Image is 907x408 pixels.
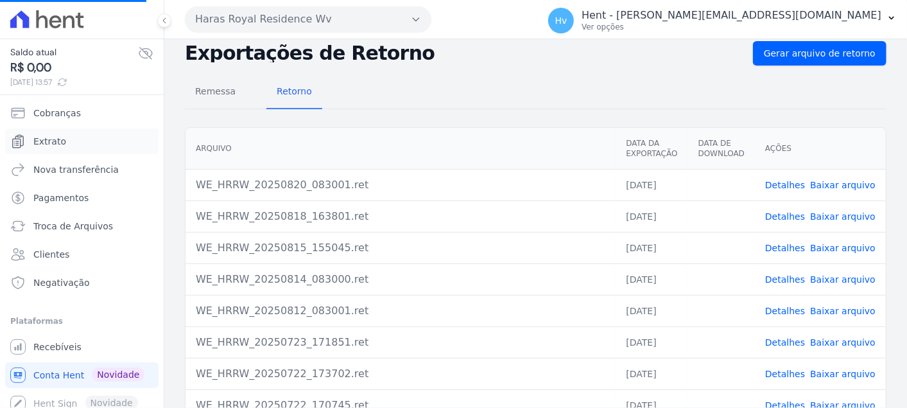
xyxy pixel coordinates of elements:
[33,341,82,353] span: Recebíveis
[33,163,119,176] span: Nova transferência
[582,9,881,22] p: Hent - [PERSON_NAME][EMAIL_ADDRESS][DOMAIN_NAME]
[185,44,743,62] h2: Exportações de Retorno
[765,180,805,190] a: Detalhes
[33,135,66,148] span: Extrato
[10,59,138,76] span: R$ 0,00
[810,337,876,348] a: Baixar arquivo
[765,243,805,253] a: Detalhes
[810,306,876,316] a: Baixar arquivo
[810,243,876,253] a: Baixar arquivo
[5,213,159,239] a: Troca de Arquivos
[753,41,886,66] a: Gerar arquivo de retorno
[616,169,687,200] td: [DATE]
[5,100,159,126] a: Cobranças
[764,47,876,60] span: Gerar arquivo de retorno
[10,76,138,88] span: [DATE] 13:57
[196,335,605,350] div: WE_HRRW_20250723_171851.ret
[92,368,144,382] span: Novidade
[10,46,138,59] span: Saldo atual
[616,326,687,358] td: [DATE]
[810,180,876,190] a: Baixar arquivo
[616,263,687,295] td: [DATE]
[616,232,687,263] td: [DATE]
[5,129,159,154] a: Extrato
[810,369,876,379] a: Baixar arquivo
[5,362,159,388] a: Conta Hent Novidade
[266,76,322,109] a: Retorno
[810,211,876,222] a: Baixar arquivo
[33,248,69,261] span: Clientes
[33,191,89,204] span: Pagamentos
[196,240,605,256] div: WE_HRRW_20250815_155045.ret
[765,306,805,316] a: Detalhes
[616,295,687,326] td: [DATE]
[10,314,153,329] div: Plataformas
[33,220,113,233] span: Troca de Arquivos
[196,177,605,193] div: WE_HRRW_20250820_083001.ret
[187,78,243,104] span: Remessa
[582,22,881,32] p: Ver opções
[538,3,907,39] button: Hv Hent - [PERSON_NAME][EMAIL_ADDRESS][DOMAIN_NAME] Ver opções
[616,200,687,232] td: [DATE]
[33,107,81,120] span: Cobranças
[185,6,431,32] button: Haras Royal Residence Wv
[5,334,159,360] a: Recebíveis
[196,366,605,382] div: WE_HRRW_20250722_173702.ret
[555,16,567,25] span: Hv
[765,369,805,379] a: Detalhes
[765,337,805,348] a: Detalhes
[810,274,876,285] a: Baixar arquivo
[755,128,886,170] th: Ações
[269,78,320,104] span: Retorno
[765,211,805,222] a: Detalhes
[5,270,159,296] a: Negativação
[5,242,159,267] a: Clientes
[196,303,605,319] div: WE_HRRW_20250812_083001.ret
[616,358,687,389] td: [DATE]
[688,128,755,170] th: Data de Download
[616,128,687,170] th: Data da Exportação
[33,369,84,382] span: Conta Hent
[765,274,805,285] a: Detalhes
[5,157,159,182] a: Nova transferência
[196,272,605,287] div: WE_HRRW_20250814_083000.ret
[196,209,605,224] div: WE_HRRW_20250818_163801.ret
[185,76,246,109] a: Remessa
[5,185,159,211] a: Pagamentos
[33,276,90,289] span: Negativação
[186,128,616,170] th: Arquivo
